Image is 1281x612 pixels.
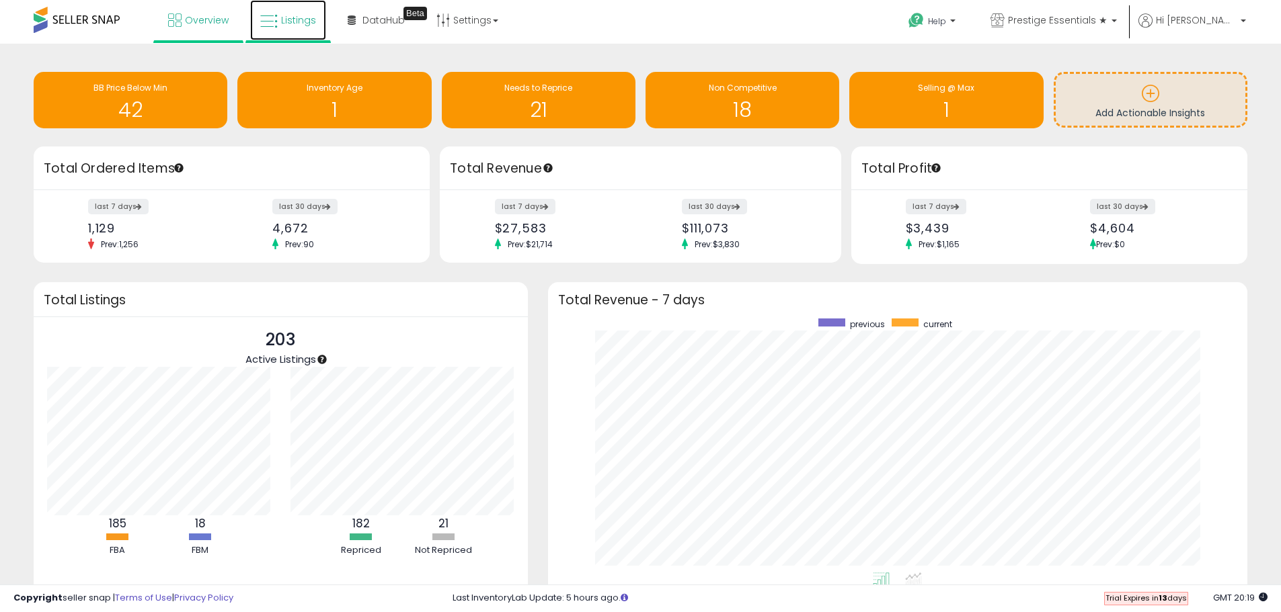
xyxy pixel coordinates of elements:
a: Selling @ Max 1 [849,72,1043,128]
h1: 42 [40,99,221,121]
span: Active Listings [245,352,316,366]
div: Tooltip anchor [930,162,942,174]
span: Prev: $21,714 [501,238,559,250]
div: $27,583 [495,221,631,235]
i: Get Help [908,12,925,29]
h1: 1 [856,99,1036,121]
b: 18 [195,515,206,531]
span: Help [928,15,946,27]
span: Prev: 1,256 [94,238,145,250]
div: Tooltip anchor [316,353,328,365]
b: 185 [109,515,126,531]
span: Non Competitive [709,82,777,93]
span: Listings [281,13,316,27]
a: Help [898,2,969,44]
a: Inventory Age 1 [237,72,431,128]
span: Hi [PERSON_NAME] [1156,13,1237,27]
a: Hi [PERSON_NAME] [1138,13,1246,44]
b: 21 [438,515,449,531]
div: $4,604 [1090,221,1224,235]
span: BB Price Below Min [93,82,167,93]
label: last 30 days [272,199,338,214]
p: 203 [245,327,316,353]
span: Prev: $1,165 [912,238,966,250]
h3: Total Revenue [450,159,831,178]
span: Prev: $0 [1096,238,1125,250]
strong: Copyright [13,591,63,604]
span: Inventory Age [307,82,362,93]
span: current [923,318,952,330]
span: Selling @ Max [918,82,974,93]
div: FBA [77,544,158,557]
h1: 21 [449,99,629,121]
h3: Total Listings [44,295,518,305]
span: Overview [185,13,229,27]
h3: Total Ordered Items [44,159,420,178]
label: last 7 days [906,199,966,214]
div: $3,439 [906,221,1040,235]
div: Last InventoryLab Update: 5 hours ago. [453,592,1268,605]
label: last 30 days [1090,199,1155,214]
span: 2025-09-9 20:19 GMT [1213,591,1268,604]
a: Privacy Policy [174,591,233,604]
span: Trial Expires in days [1105,593,1187,603]
h1: 1 [244,99,424,121]
b: 13 [1159,593,1167,603]
div: 1,129 [88,221,222,235]
div: seller snap | | [13,592,233,605]
div: Tooltip anchor [403,7,427,20]
label: last 30 days [682,199,747,214]
div: $111,073 [682,221,818,235]
label: last 7 days [495,199,555,214]
label: last 7 days [88,199,149,214]
a: Non Competitive 18 [646,72,839,128]
a: BB Price Below Min 42 [34,72,227,128]
span: Prev: $3,830 [688,238,746,250]
h1: 18 [652,99,832,121]
div: Repriced [321,544,401,557]
a: Needs to Reprice 21 [442,72,635,128]
div: Tooltip anchor [542,162,554,174]
b: 182 [352,515,370,531]
h3: Total Profit [861,159,1237,178]
div: Tooltip anchor [173,162,185,174]
a: Add Actionable Insights [1056,74,1245,126]
span: Prestige Essentials ★ [1008,13,1108,27]
span: DataHub [362,13,405,27]
div: 4,672 [272,221,406,235]
span: previous [850,318,885,330]
a: Terms of Use [115,591,172,604]
h3: Total Revenue - 7 days [558,295,1237,305]
span: Needs to Reprice [504,82,572,93]
span: Prev: 90 [278,238,321,250]
div: FBM [160,544,241,557]
span: Add Actionable Insights [1095,106,1205,120]
i: Click here to read more about un-synced listings. [621,593,628,602]
div: Not Repriced [403,544,484,557]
